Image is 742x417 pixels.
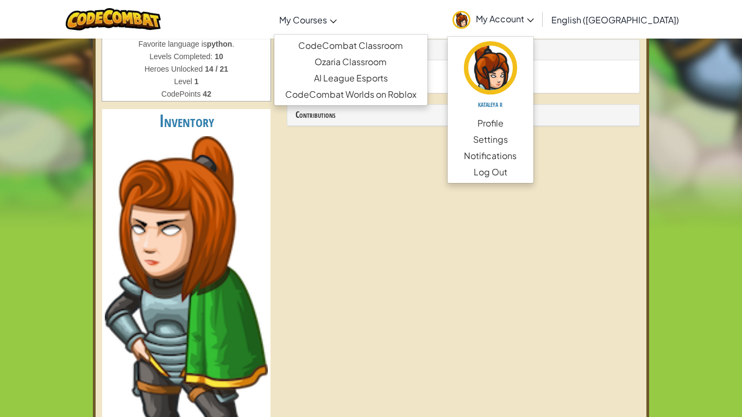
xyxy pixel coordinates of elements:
strong: 10 [215,52,223,61]
a: Log Out [448,164,533,180]
a: Notifications [448,148,533,164]
strong: 1 [194,77,199,86]
span: Heroes Unlocked [144,65,205,73]
img: CodeCombat logo [66,8,161,30]
a: My Courses [274,5,342,34]
span: Favorite language is [139,40,207,48]
strong: python [207,40,232,48]
a: Settings [448,131,533,148]
a: Ozaria Classroom [274,54,427,70]
span: My Courses [279,14,327,26]
strong: 42 [203,90,211,98]
a: CodeCombat Worlds on Roblox [274,86,427,103]
a: Profile [448,115,533,131]
a: kataleya r [448,40,533,115]
a: AI League Esports [274,70,427,86]
span: CodePoints [161,90,203,98]
strong: 14 / 21 [205,65,228,73]
a: My Account [447,2,539,36]
a: CodeCombat Classroom [274,37,427,54]
span: Levels Completed: [149,52,215,61]
img: avatar [452,11,470,29]
span: . [232,40,234,48]
h5: kataleya r [458,100,523,108]
span: Level [174,77,194,86]
span: Notifications [464,149,517,162]
h3: Contributions [295,110,631,120]
a: English ([GEOGRAPHIC_DATA]) [546,5,684,34]
span: English ([GEOGRAPHIC_DATA]) [551,14,679,26]
img: avatar [464,41,517,94]
span: My Account [476,13,534,24]
h2: Inventory [102,109,271,134]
